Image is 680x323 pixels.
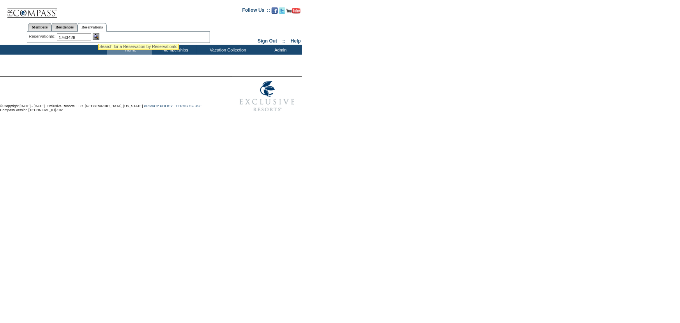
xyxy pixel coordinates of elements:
[28,23,52,31] a: Members
[242,7,270,16] td: Follow Us ::
[291,38,301,44] a: Help
[283,38,286,44] span: ::
[279,10,285,14] a: Follow us on Twitter
[7,2,57,18] img: Compass Home
[286,10,300,14] a: Subscribe to our YouTube Channel
[279,7,285,14] img: Follow us on Twitter
[144,104,173,108] a: PRIVACY POLICY
[272,7,278,14] img: Become our fan on Facebook
[286,8,300,14] img: Subscribe to our YouTube Channel
[197,45,257,55] td: Vacation Collection
[258,38,277,44] a: Sign Out
[93,33,99,40] img: Reservation Search
[29,33,57,40] div: ReservationId:
[232,77,302,116] img: Exclusive Resorts
[176,104,202,108] a: TERMS OF USE
[257,45,302,55] td: Admin
[99,44,178,49] div: Search for a Reservation by ReservationId
[272,10,278,14] a: Become our fan on Facebook
[51,23,78,31] a: Residences
[78,23,107,32] a: Reservations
